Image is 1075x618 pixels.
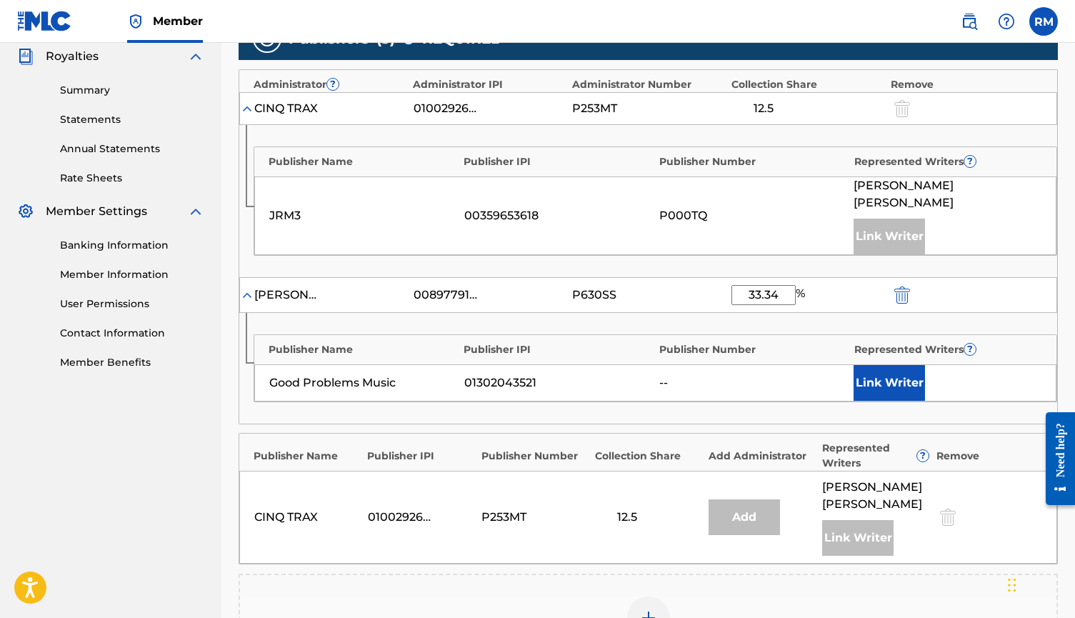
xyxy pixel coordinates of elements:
[327,79,339,90] span: ?
[413,77,565,92] div: Administrator IPI
[60,238,204,253] a: Banking Information
[60,112,204,127] a: Statements
[60,171,204,186] a: Rate Sheets
[269,374,457,392] div: Good Problems Music
[60,326,204,341] a: Contact Information
[709,449,815,464] div: Add Administrator
[964,344,976,355] span: ?
[464,207,652,224] div: 00359653618
[60,296,204,312] a: User Permissions
[894,286,910,304] img: 12a2ab48e56ec057fbd8.svg
[17,48,34,65] img: Royalties
[254,77,406,92] div: Administrator
[659,342,847,357] div: Publisher Number
[464,342,651,357] div: Publisher IPI
[403,33,414,44] span: ?
[854,154,1042,169] div: Represented Writers
[1004,549,1075,618] iframe: Chat Widget
[254,449,360,464] div: Publisher Name
[992,7,1021,36] div: Help
[955,7,984,36] a: Public Search
[572,77,724,92] div: Administrator Number
[269,207,457,224] div: JRM3
[17,203,34,220] img: Member Settings
[1035,400,1075,518] iframe: Resource Center
[269,342,456,357] div: Publisher Name
[464,154,651,169] div: Publisher IPI
[731,77,884,92] div: Collection Share
[891,77,1043,92] div: Remove
[240,101,254,116] img: expand-cell-toggle
[796,285,809,305] span: %
[822,441,929,471] div: Represented Writers
[936,449,1043,464] div: Remove
[1029,7,1058,36] div: User Menu
[60,267,204,282] a: Member Information
[60,141,204,156] a: Annual Statements
[127,13,144,30] img: Top Rightsholder
[481,449,588,464] div: Publisher Number
[464,374,652,392] div: 01302043521
[854,177,1041,211] span: [PERSON_NAME] [PERSON_NAME]
[998,13,1015,30] img: help
[659,207,847,224] div: P000TQ
[187,203,204,220] img: expand
[854,342,1042,357] div: Represented Writers
[367,449,474,464] div: Publisher IPI
[269,154,456,169] div: Publisher Name
[659,374,847,392] div: --
[60,355,204,370] a: Member Benefits
[46,48,99,65] span: Royalties
[854,365,925,401] button: Link Writer
[659,154,847,169] div: Publisher Number
[187,48,204,65] img: expand
[964,156,976,167] span: ?
[822,479,929,513] span: [PERSON_NAME] [PERSON_NAME]
[917,450,929,462] span: ?
[153,13,203,29] span: Member
[240,288,254,302] img: expand-cell-toggle
[46,203,147,220] span: Member Settings
[17,11,72,31] img: MLC Logo
[961,13,978,30] img: search
[1008,564,1016,607] div: Drag
[595,449,701,464] div: Collection Share
[60,83,204,98] a: Summary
